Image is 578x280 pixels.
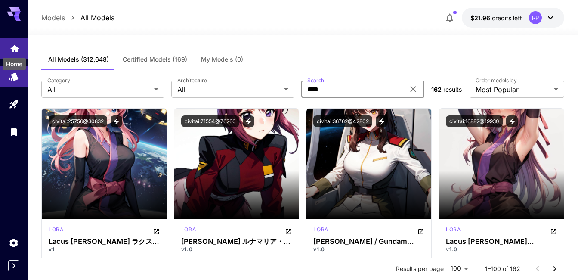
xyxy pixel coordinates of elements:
label: Architecture [177,77,207,84]
h3: [PERSON_NAME] / Gundam SEED [313,237,424,246]
p: lora [446,226,461,233]
span: All [47,84,151,95]
div: Home [3,58,26,70]
label: Search [307,77,324,84]
button: Expand sidebar [8,260,19,271]
span: credits left [492,14,522,22]
div: Library [9,127,19,137]
p: Results per page [396,264,444,273]
p: v1.0 [446,246,557,253]
div: SD 1.5 [313,226,328,236]
button: View trigger words [506,115,518,127]
div: RP [529,11,542,24]
div: Playground [9,99,19,110]
div: SD 1.5 [446,226,461,236]
button: View trigger words [111,115,122,127]
div: $21.96456 [470,13,522,22]
span: All [177,84,281,95]
div: Lacus Clyne ラクス・クライン / Gundam SEED [49,237,160,246]
button: civitai:71554@76260 [181,115,239,127]
span: $21.96 [470,14,492,22]
button: civitai:16882@19930 [446,115,503,127]
button: Open in CivitAI [285,226,292,236]
div: Settings [9,235,19,246]
button: Go to next page [546,260,563,277]
div: 100 [447,262,471,275]
div: Lunamaria Hawke ルナマリア・ホーク / Gundam SEED Destiny [181,237,292,246]
button: Open in CivitAI [550,226,557,236]
span: results [443,86,462,93]
p: 1–100 of 162 [485,264,520,273]
div: Home [9,41,20,52]
button: View trigger words [376,115,387,127]
p: lora [313,226,328,233]
button: Open in CivitAI [153,226,160,236]
span: My Models (0) [201,56,243,63]
label: Category [47,77,70,84]
button: View trigger words [243,115,254,127]
p: lora [181,226,196,233]
span: 162 [431,86,442,93]
button: Open in CivitAI [417,226,424,236]
a: Models [41,12,65,23]
nav: breadcrumb [41,12,114,23]
div: Models [9,68,19,79]
div: Lacus Clyne (gundam seed) 粉红妖女 拉克丝 种命 [446,237,557,246]
p: v1 [49,246,160,253]
div: Murrue Ramius マリュー・ラミアス / Gundam SEED [313,237,424,246]
div: SD 1.5 [181,226,196,236]
h3: Lacus [PERSON_NAME] ラクス・クライン / Gundam SEED [49,237,160,246]
h3: Lacus [PERSON_NAME] (gundam seed) 粉红妖女 拉克丝 种命 [446,237,557,246]
button: civitai:25756@30832 [49,115,107,127]
div: SD 1.5 [49,226,63,236]
a: All Models [80,12,114,23]
h3: [PERSON_NAME] ルナマリア・ホーク / Gundam SEED Destiny [181,237,292,246]
span: Most Popular [476,84,550,95]
p: v1.0 [313,246,424,253]
span: Certified Models (169) [123,56,187,63]
p: lora [49,226,63,233]
p: v1.0 [181,246,292,253]
button: civitai:36762@42802 [313,115,372,127]
label: Order models by [476,77,516,84]
button: $21.96456RP [462,8,564,28]
span: All Models (312,648) [48,56,109,63]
